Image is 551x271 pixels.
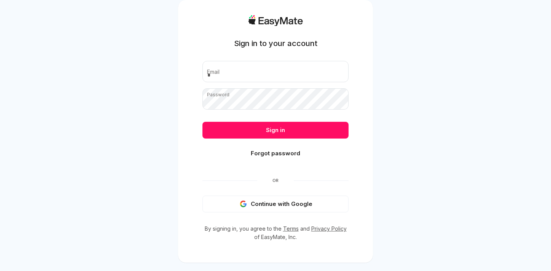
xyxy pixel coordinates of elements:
[257,177,294,183] span: Or
[202,122,349,139] button: Sign in
[202,225,349,241] p: By signing in, you agree to the and of EasyMate, Inc.
[202,145,349,162] button: Forgot password
[311,225,347,232] a: Privacy Policy
[234,38,317,49] h1: Sign in to your account
[283,225,299,232] a: Terms
[202,196,349,212] button: Continue with Google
